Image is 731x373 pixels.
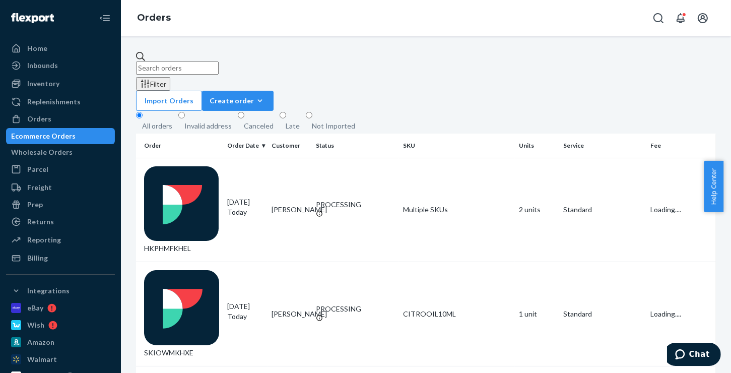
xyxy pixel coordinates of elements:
[136,112,143,118] input: All orders
[399,134,515,158] th: SKU
[238,112,244,118] input: Canceled
[140,79,166,89] div: Filter
[11,13,54,23] img: Flexport logo
[671,8,691,28] button: Open notifications
[280,112,286,118] input: Late
[6,40,115,56] a: Home
[6,179,115,196] a: Freight
[144,270,219,358] div: SKIOWMKHXE
[210,96,266,106] div: Create order
[136,134,223,158] th: Order
[178,112,185,118] input: Invalid address
[27,182,52,193] div: Freight
[136,77,170,91] button: Filter
[227,207,263,217] p: Today
[286,121,300,131] div: Late
[563,205,642,215] p: Standard
[202,91,274,111] button: Create order
[184,121,232,131] div: Invalid address
[667,343,721,368] iframe: Opens a widget where you can chat to one of our agents
[136,91,202,111] button: Import Orders
[27,235,61,245] div: Reporting
[515,134,559,158] th: Units
[223,134,268,158] th: Order Date
[306,112,312,118] input: Not Imported
[95,8,115,28] button: Close Navigation
[515,158,559,262] td: 2 units
[27,200,43,210] div: Prep
[6,57,115,74] a: Inbounds
[316,200,395,210] div: PROCESSING
[6,197,115,213] a: Prep
[11,131,76,141] div: Ecommerce Orders
[227,312,263,322] p: Today
[6,76,115,92] a: Inventory
[136,61,219,75] input: Search orders
[27,337,54,347] div: Amazon
[559,134,646,158] th: Service
[27,114,51,124] div: Orders
[693,8,713,28] button: Open account menu
[11,147,73,157] div: Wholesale Orders
[6,111,115,127] a: Orders
[27,79,59,89] div: Inventory
[515,262,559,366] td: 1 unit
[27,164,48,174] div: Parcel
[6,214,115,230] a: Returns
[316,304,395,314] div: PROCESSING
[27,253,48,263] div: Billing
[27,320,44,330] div: Wish
[6,128,115,144] a: Ecommerce Orders
[646,262,716,366] td: Loading....
[646,158,716,262] td: Loading....
[144,166,219,254] div: HKPHMFKHEL
[6,232,115,248] a: Reporting
[6,161,115,177] a: Parcel
[6,144,115,160] a: Wholesale Orders
[142,121,172,131] div: All orders
[272,141,308,150] div: Customer
[27,43,47,53] div: Home
[6,317,115,333] a: Wish
[268,262,312,366] td: [PERSON_NAME]
[244,121,274,131] div: Canceled
[27,60,58,71] div: Inbounds
[129,4,179,33] ol: breadcrumbs
[399,158,515,262] td: Multiple SKUs
[268,158,312,262] td: [PERSON_NAME]
[6,250,115,266] a: Billing
[312,121,355,131] div: Not Imported
[6,300,115,316] a: eBay
[403,309,511,319] div: CITROOIL10ML
[227,197,263,217] div: [DATE]
[6,283,115,299] button: Integrations
[27,217,54,227] div: Returns
[27,354,57,364] div: Walmart
[563,309,642,319] p: Standard
[27,97,81,107] div: Replenishments
[648,8,669,28] button: Open Search Box
[704,161,723,212] button: Help Center
[6,94,115,110] a: Replenishments
[27,303,43,313] div: eBay
[27,286,70,296] div: Integrations
[227,301,263,322] div: [DATE]
[137,12,171,23] a: Orders
[6,351,115,367] a: Walmart
[6,334,115,350] a: Amazon
[312,134,399,158] th: Status
[646,134,716,158] th: Fee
